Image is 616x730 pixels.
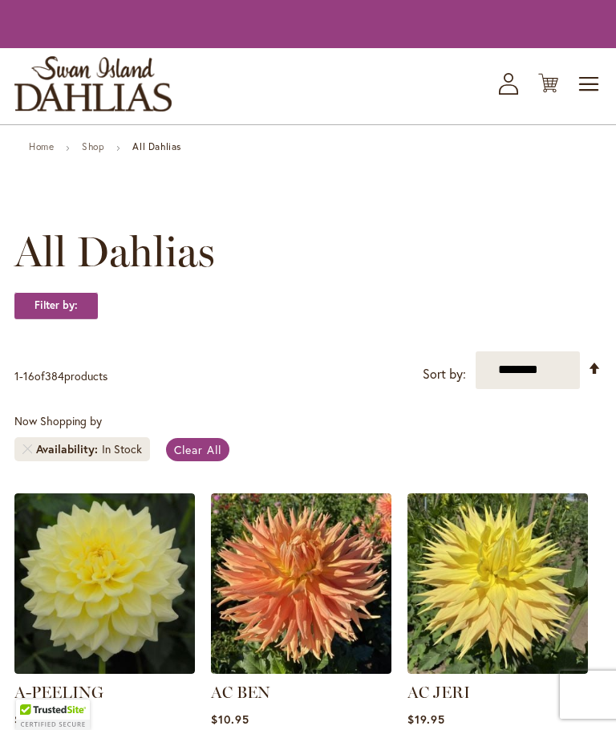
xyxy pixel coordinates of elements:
span: All Dahlias [14,228,215,276]
a: Home [29,140,54,152]
strong: All Dahlias [132,140,181,152]
label: Sort by: [423,359,466,389]
p: - of products [14,363,107,389]
span: $19.95 [407,712,445,727]
a: AC JERI [407,683,470,702]
span: Availability [36,441,102,457]
img: AC Jeri [407,493,588,674]
a: Remove Availability In Stock [22,444,32,454]
span: $10.95 [211,712,249,727]
strong: Filter by: [14,292,98,319]
div: In Stock [102,441,142,457]
span: 384 [45,368,64,383]
iframe: Launch Accessibility Center [12,673,57,718]
img: AC BEN [211,493,391,674]
a: AC BEN [211,683,270,702]
span: 16 [23,368,34,383]
a: A-Peeling [14,662,195,677]
span: 1 [14,368,19,383]
a: AC Jeri [407,662,588,677]
span: $12.95 [14,712,53,727]
a: AC BEN [211,662,391,677]
a: Shop [82,140,104,152]
img: A-Peeling [14,493,195,674]
a: A-PEELING [14,683,103,702]
a: store logo [14,56,172,112]
span: Now Shopping by [14,413,102,428]
a: Clear All [166,438,229,461]
span: Clear All [174,442,221,457]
